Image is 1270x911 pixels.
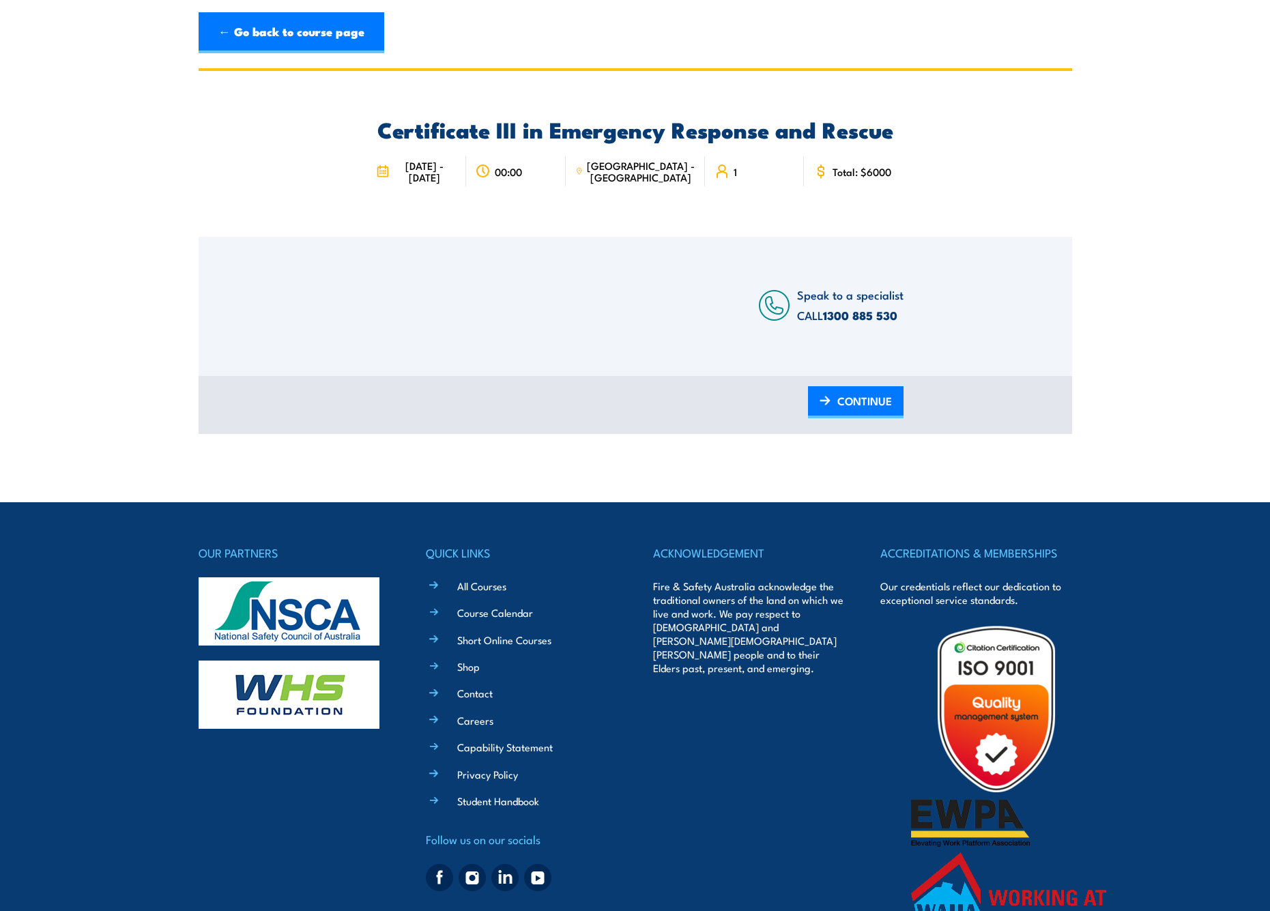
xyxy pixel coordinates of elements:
[366,119,904,139] h2: Certificate III in Emergency Response and Rescue
[837,383,892,419] span: CONTINUE
[823,306,897,324] a: 1300 885 530
[457,794,539,808] a: Student Handbook
[911,800,1030,847] img: ewpa-logo
[495,166,522,177] span: 00:00
[457,740,553,754] a: Capability Statement
[426,543,617,562] h4: QUICK LINKS
[797,286,904,323] span: Speak to a specialist CALL
[199,661,379,729] img: whs-logo-footer
[833,166,891,177] span: Total: $6000
[880,579,1071,607] p: Our credentials reflect our dedication to exceptional service standards.
[457,579,506,593] a: All Courses
[808,386,904,418] a: CONTINUE
[911,624,1082,794] img: Untitled design (19)
[653,543,844,562] h4: ACKNOWLEDGEMENT
[457,633,551,647] a: Short Online Courses
[199,12,384,53] a: ← Go back to course page
[199,543,390,562] h4: OUR PARTNERS
[199,577,379,646] img: nsca-logo-footer
[587,160,695,183] span: [GEOGRAPHIC_DATA] - [GEOGRAPHIC_DATA]
[393,160,457,183] span: [DATE] - [DATE]
[880,543,1071,562] h4: ACCREDITATIONS & MEMBERSHIPS
[734,166,737,177] span: 1
[426,830,617,849] h4: Follow us on our socials
[457,767,518,781] a: Privacy Policy
[457,605,533,620] a: Course Calendar
[457,686,493,700] a: Contact
[457,713,493,727] a: Careers
[457,659,480,674] a: Shop
[653,579,844,675] p: Fire & Safety Australia acknowledge the traditional owners of the land on which we live and work....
